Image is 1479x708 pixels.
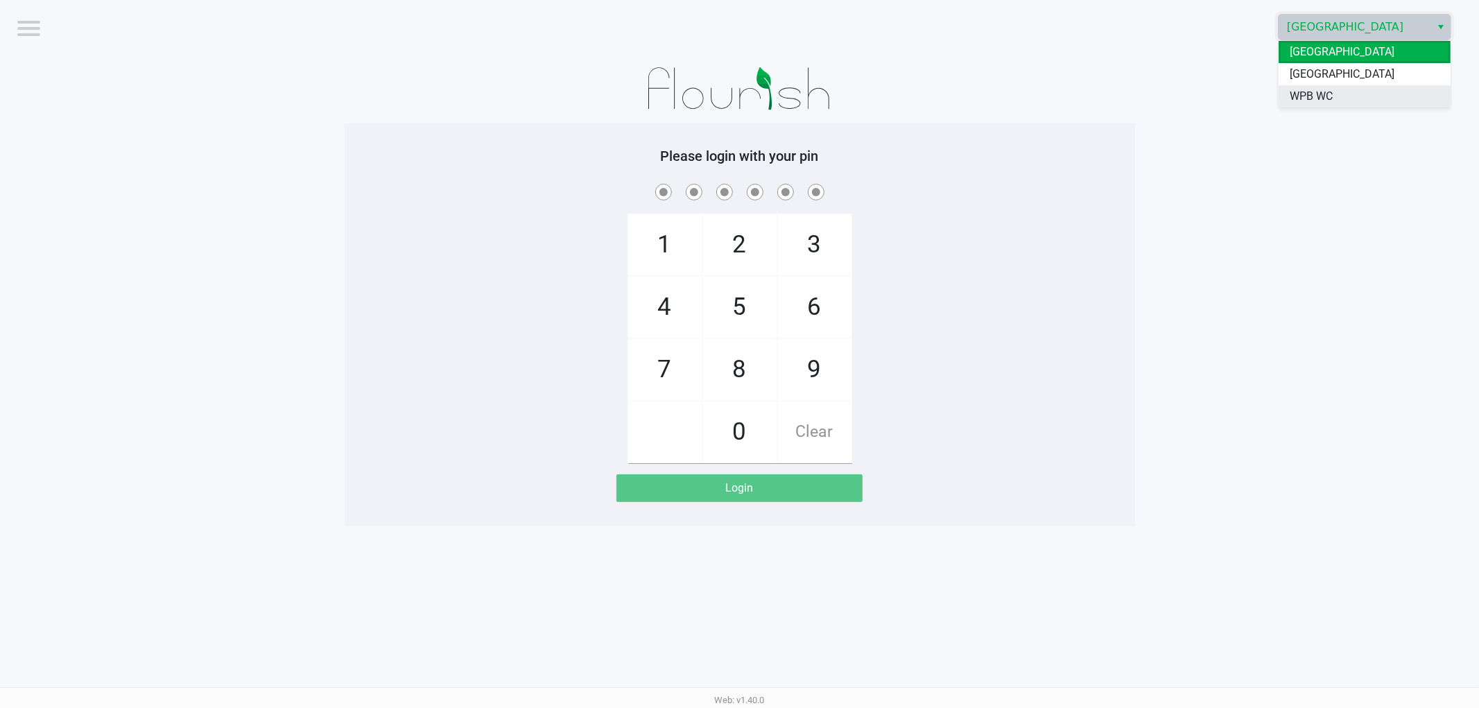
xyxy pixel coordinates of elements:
span: 5 [703,277,777,338]
span: 4 [628,277,702,338]
span: 1 [628,214,702,275]
span: 6 [778,277,851,338]
span: 8 [703,339,777,400]
span: Web: v1.40.0 [715,695,765,705]
span: Clear [778,402,851,463]
span: [GEOGRAPHIC_DATA] [1287,19,1422,35]
span: [GEOGRAPHIC_DATA] [1290,44,1394,60]
span: 9 [778,339,851,400]
span: 3 [778,214,851,275]
span: 2 [703,214,777,275]
span: 7 [628,339,702,400]
button: Select [1430,15,1451,40]
span: WPB WC [1290,88,1333,105]
h5: Please login with your pin [355,148,1125,164]
span: [GEOGRAPHIC_DATA] [1290,66,1394,83]
span: 0 [703,402,777,463]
